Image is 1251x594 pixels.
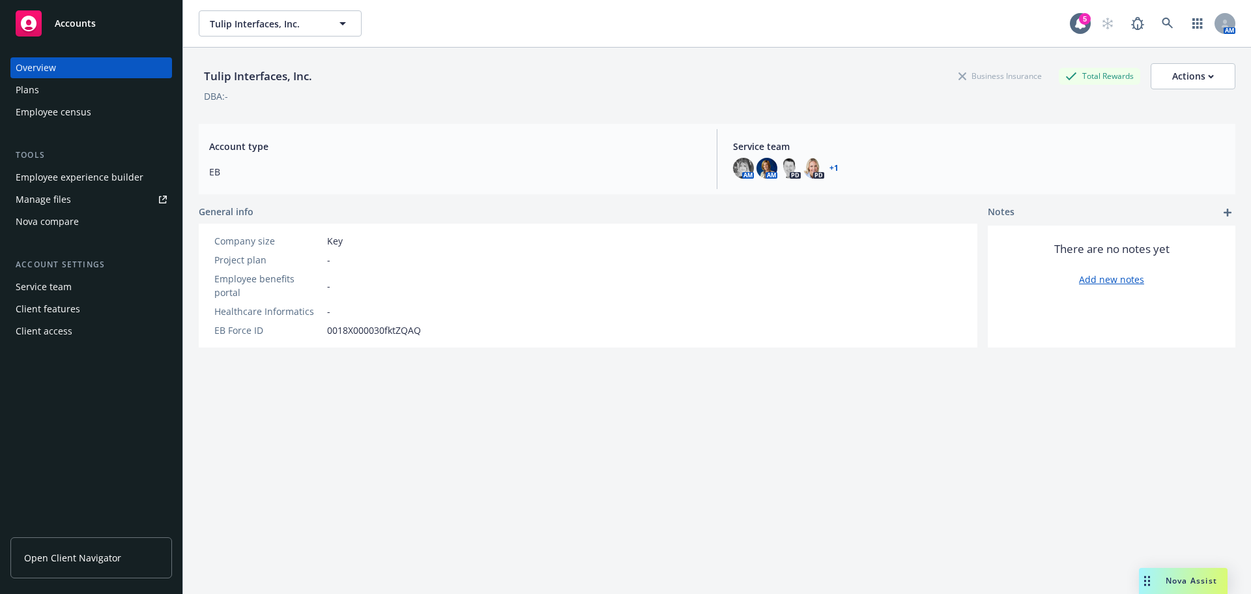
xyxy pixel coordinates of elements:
[10,102,172,123] a: Employee census
[327,323,421,337] span: 0018X000030fktZQAQ
[55,18,96,29] span: Accounts
[1054,241,1170,257] span: There are no notes yet
[1172,64,1214,89] div: Actions
[1155,10,1181,37] a: Search
[10,5,172,42] a: Accounts
[1139,568,1155,594] div: Drag to move
[1095,10,1121,37] a: Start snowing
[988,205,1014,220] span: Notes
[10,80,172,100] a: Plans
[214,304,322,318] div: Healthcare Informatics
[1185,10,1211,37] a: Switch app
[10,189,172,210] a: Manage files
[1125,10,1151,37] a: Report a Bug
[327,253,330,267] span: -
[10,149,172,162] div: Tools
[10,299,172,319] a: Client features
[16,189,71,210] div: Manage files
[327,304,330,318] span: -
[10,167,172,188] a: Employee experience builder
[1059,68,1140,84] div: Total Rewards
[214,253,322,267] div: Project plan
[733,140,1225,153] span: Service team
[209,165,701,179] span: EB
[327,234,343,248] span: Key
[214,272,322,299] div: Employee benefits portal
[10,211,172,232] a: Nova compare
[199,205,253,218] span: General info
[24,551,121,565] span: Open Client Navigator
[16,57,56,78] div: Overview
[199,10,362,37] button: Tulip Interfaces, Inc.
[199,68,317,85] div: Tulip Interfaces, Inc.
[209,140,701,153] span: Account type
[1079,273,1144,286] a: Add new notes
[756,158,777,179] img: photo
[327,279,330,293] span: -
[204,89,228,103] div: DBA: -
[829,164,839,172] a: +1
[803,158,824,179] img: photo
[10,57,172,78] a: Overview
[780,158,801,179] img: photo
[210,17,323,31] span: Tulip Interfaces, Inc.
[16,167,143,188] div: Employee experience builder
[16,80,39,100] div: Plans
[10,321,172,342] a: Client access
[214,323,322,337] div: EB Force ID
[1220,205,1235,220] a: add
[16,321,72,342] div: Client access
[1079,13,1091,25] div: 5
[10,276,172,297] a: Service team
[1151,63,1235,89] button: Actions
[214,234,322,248] div: Company size
[16,211,79,232] div: Nova compare
[1166,575,1217,586] span: Nova Assist
[733,158,754,179] img: photo
[10,258,172,271] div: Account settings
[1139,568,1228,594] button: Nova Assist
[16,299,80,319] div: Client features
[16,276,72,297] div: Service team
[952,68,1048,84] div: Business Insurance
[16,102,91,123] div: Employee census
